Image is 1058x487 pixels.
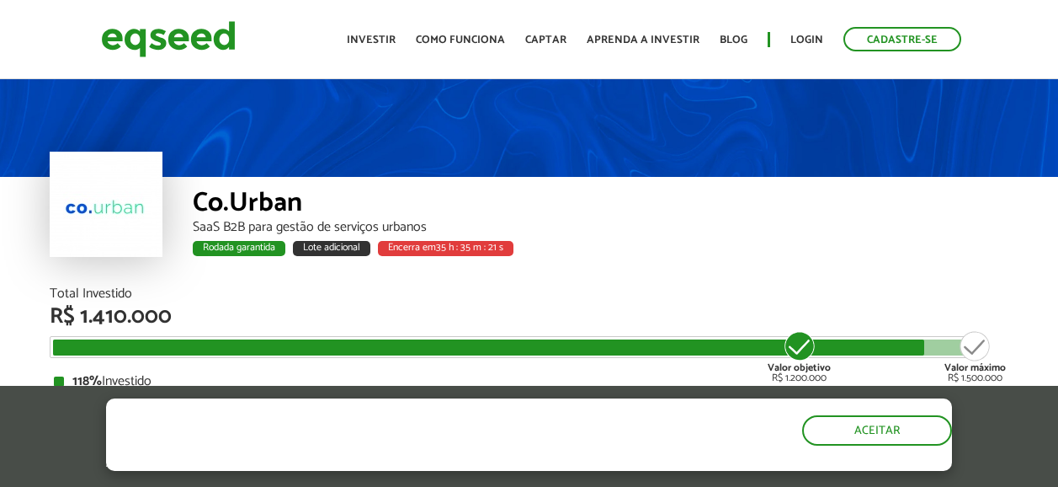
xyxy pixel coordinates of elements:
[106,399,614,451] h5: O site da EqSeed utiliza cookies para melhorar sua navegação.
[378,241,513,256] div: Encerra em
[193,221,1009,234] div: SaaS B2B para gestão de serviços urbanos
[944,360,1006,376] strong: Valor máximo
[50,306,1009,328] div: R$ 1.410.000
[328,457,523,471] a: política de privacidade e de cookies
[720,35,747,45] a: Blog
[944,329,1006,383] div: R$ 1.500.000
[293,241,370,256] div: Lote adicional
[347,35,396,45] a: Investir
[802,415,952,446] button: Aceitar
[525,35,566,45] a: Captar
[72,370,102,393] strong: 118%
[101,17,236,62] img: EqSeed
[54,375,1005,388] div: Investido
[587,35,699,45] a: Aprenda a investir
[416,35,505,45] a: Como funciona
[436,239,503,255] span: 35 h : 35 m : 21 s
[768,360,831,376] strong: Valor objetivo
[193,241,285,256] div: Rodada garantida
[790,35,823,45] a: Login
[843,27,961,51] a: Cadastre-se
[50,287,1009,301] div: Total Investido
[768,329,831,383] div: R$ 1.200.000
[106,455,614,471] p: Ao clicar em "aceitar", você aceita nossa .
[193,190,1009,221] div: Co.Urban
